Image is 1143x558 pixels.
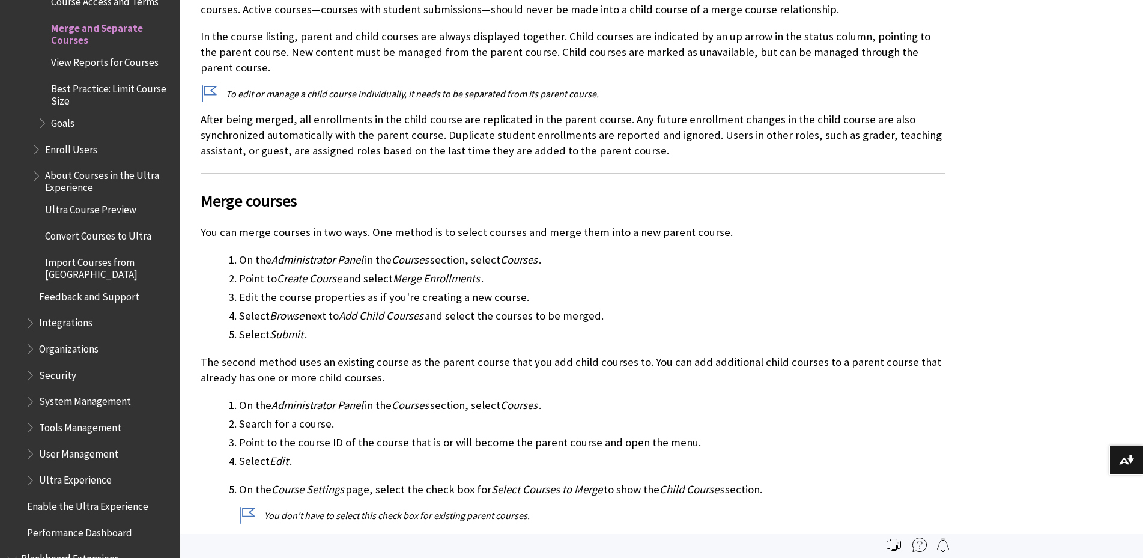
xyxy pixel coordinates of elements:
span: Select Courses to Merge [491,482,602,496]
span: Child Courses [267,533,331,547]
span: Submit [270,327,303,341]
p: In the course listing, parent and child courses are always displayed together. Child courses are ... [201,29,945,76]
img: Follow this page [936,538,950,552]
span: Enable the Ultra Experience [27,496,148,512]
span: Administrator Panel [271,253,363,267]
span: About Courses in the Ultra Experience [45,166,172,194]
span: Tools Management [39,417,121,434]
span: Course Settings [271,482,344,496]
span: Add Child Courses [339,309,423,323]
li: Edit the course properties as if you're creating a new course. [239,289,945,306]
span: Administrator Panel [271,398,363,412]
span: Ultra Course Preview [45,200,136,216]
li: Point to and select . [239,270,945,287]
span: Performance Dashboard [27,523,132,539]
span: Import Courses from [GEOGRAPHIC_DATA] [45,252,172,281]
p: On the page, select the check box for to show the section. [239,482,945,497]
span: User Management [39,444,118,460]
li: On the in the section, select . [239,397,945,414]
li: Select . [239,326,945,343]
span: Merge courses [201,188,945,213]
span: Courses [392,253,429,267]
li: On the in the section, select . [239,252,945,268]
span: Ultra Experience [39,470,112,487]
span: Organizations [39,339,99,355]
span: Goals [51,113,74,129]
li: Point to the course ID of the course that is or will become the parent course and open the menu. [239,434,945,451]
span: Merge and Separate Courses [51,18,172,46]
span: Security [39,365,76,381]
span: Convert Courses to Ultra [45,226,151,242]
span: Create Course [277,271,342,285]
img: More help [912,538,927,552]
span: Edit [270,454,288,468]
span: Integrations [39,313,92,329]
span: Child Courses [659,482,724,496]
p: You don't have to select this check box for existing parent courses. [239,509,945,522]
span: Courses [500,398,538,412]
span: Courses [500,253,538,267]
span: View Reports for Courses [51,52,159,68]
span: Enroll Users [45,139,97,156]
p: You can merge courses in two ways. One method is to select courses and merge them into a new pare... [201,225,945,240]
span: Merge Enrollments [393,271,480,285]
p: After being merged, all enrollments in the child course are replicated in the parent course. Any ... [201,112,945,159]
li: Select . [239,453,945,470]
span: Courses [392,398,429,412]
li: Search for a course. [239,416,945,432]
p: To edit or manage a child course individually, it needs to be separated from its parent course. [201,87,945,100]
span: Feedback and Support [39,287,139,303]
span: Browse [270,309,304,323]
span: System Management [39,392,131,408]
span: Best Practice: Limit Course Size [51,79,172,107]
p: The second method uses an existing course as the parent course that you add child courses to. You... [201,354,945,386]
img: Print [887,538,901,552]
li: Select next to and select the courses to be merged. [239,308,945,324]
